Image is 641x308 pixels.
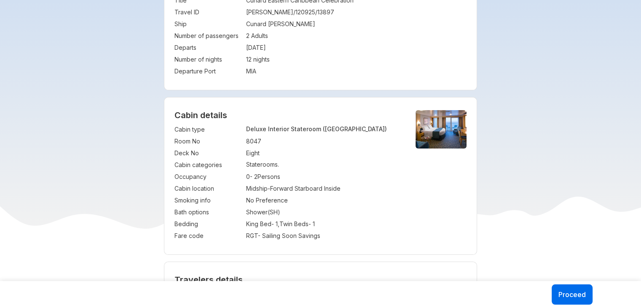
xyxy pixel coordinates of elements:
[174,135,242,147] td: Room No
[174,183,242,195] td: Cabin location
[246,125,401,132] p: Deluxe Interior Stateroom
[246,206,401,218] td: Shower ( SH )
[242,230,246,242] td: :
[323,125,387,132] span: ([GEOGRAPHIC_DATA])
[246,195,401,206] td: No Preference
[242,147,246,159] td: :
[174,65,242,77] td: Departure Port
[242,159,246,171] td: :
[246,65,467,77] td: MIA
[246,6,467,18] td: [PERSON_NAME]/120925/13897
[242,65,246,77] td: :
[242,183,246,195] td: :
[246,220,279,227] span: King Bed - 1 ,
[242,171,246,183] td: :
[246,171,401,183] td: 0 - 2 Persons
[246,135,401,147] td: 8047
[242,206,246,218] td: :
[246,232,401,240] div: RGT - Sailing Soon Savings
[174,54,242,65] td: Number of nights
[174,206,242,218] td: Bath options
[242,124,246,135] td: :
[242,135,246,147] td: :
[174,147,242,159] td: Deck No
[174,230,242,242] td: Fare code
[242,18,246,30] td: :
[246,161,401,168] p: Staterooms.
[174,110,467,120] h4: Cabin details
[246,30,467,42] td: 2 Adults
[174,124,242,135] td: Cabin type
[242,195,246,206] td: :
[174,18,242,30] td: Ship
[174,30,242,42] td: Number of passengers
[174,195,242,206] td: Smoking info
[246,147,401,159] td: Eight
[246,18,467,30] td: Cunard [PERSON_NAME]
[174,218,242,230] td: Bedding
[242,54,246,65] td: :
[242,6,246,18] td: :
[242,30,246,42] td: :
[174,42,242,54] td: Departs
[246,183,401,195] td: Midship-Forward Starboard Inside
[552,284,593,305] button: Proceed
[246,42,467,54] td: [DATE]
[246,54,467,65] td: 12 nights
[279,220,315,227] span: Twin Beds - 1
[242,218,246,230] td: :
[174,275,467,285] h2: Travelers details
[174,159,242,171] td: Cabin categories
[174,6,242,18] td: Travel ID
[174,171,242,183] td: Occupancy
[242,42,246,54] td: :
